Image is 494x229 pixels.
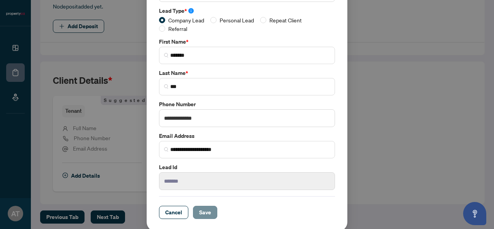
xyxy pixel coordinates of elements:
span: Personal Lead [217,16,257,24]
img: search_icon [164,53,169,58]
label: Phone Number [159,100,335,109]
label: Email Address [159,132,335,140]
img: search_icon [164,147,169,152]
img: search_icon [164,84,169,89]
label: Lead Type [159,7,335,15]
button: Open asap [463,202,486,225]
label: Last Name [159,69,335,77]
span: info-circle [188,8,194,14]
span: Save [199,206,211,219]
span: Cancel [165,206,182,219]
button: Save [193,206,217,219]
span: Company Lead [165,16,207,24]
label: Lead Id [159,163,335,171]
button: Cancel [159,206,188,219]
span: Referral [165,24,190,33]
label: First Name [159,37,335,46]
span: Repeat Client [266,16,305,24]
